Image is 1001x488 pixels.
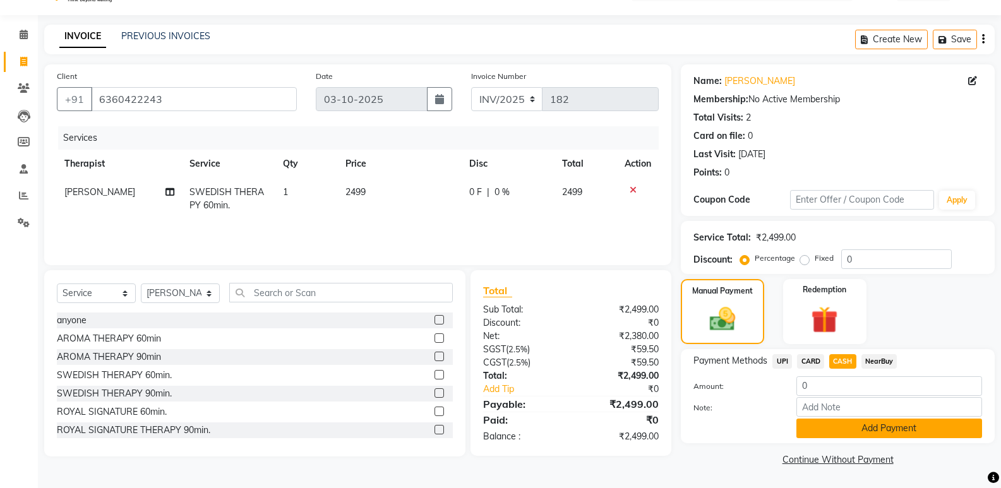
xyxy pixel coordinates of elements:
[855,30,928,49] button: Create New
[803,303,846,336] img: _gift.svg
[571,316,668,330] div: ₹0
[474,396,571,412] div: Payable:
[58,126,668,150] div: Services
[738,148,765,161] div: [DATE]
[57,350,161,364] div: AROMA THERAPY 90min
[724,74,795,88] a: [PERSON_NAME]
[316,71,333,82] label: Date
[474,330,571,343] div: Net:
[587,383,668,396] div: ₹0
[474,343,571,356] div: ( )
[939,191,975,210] button: Apply
[474,412,571,427] div: Paid:
[755,253,795,264] label: Percentage
[693,129,745,143] div: Card on file:
[724,166,729,179] div: 0
[57,150,182,178] th: Therapist
[797,354,824,369] span: CARD
[571,343,668,356] div: ₹59.50
[571,396,668,412] div: ₹2,499.00
[746,111,751,124] div: 2
[803,284,846,295] label: Redemption
[57,387,172,400] div: SWEDISH THERAPY 90min.
[693,148,736,161] div: Last Visit:
[829,354,856,369] span: CASH
[57,314,87,327] div: anyone
[693,231,751,244] div: Service Total:
[748,129,753,143] div: 0
[861,354,897,369] span: NearBuy
[462,150,555,178] th: Disc
[790,190,934,210] input: Enter Offer / Coupon Code
[471,71,526,82] label: Invoice Number
[345,186,366,198] span: 2499
[693,111,743,124] div: Total Visits:
[933,30,977,49] button: Save
[121,30,210,42] a: PREVIOUS INVOICES
[571,430,668,443] div: ₹2,499.00
[57,369,172,382] div: SWEDISH THERAPY 60min.
[693,166,722,179] div: Points:
[571,369,668,383] div: ₹2,499.00
[275,150,338,178] th: Qty
[693,93,982,106] div: No Active Membership
[692,285,753,297] label: Manual Payment
[483,343,506,355] span: SGST
[702,304,743,334] img: _cash.svg
[57,405,167,419] div: ROYAL SIGNATURE 60min.
[693,193,789,206] div: Coupon Code
[182,150,275,178] th: Service
[474,430,571,443] div: Balance :
[474,369,571,383] div: Total:
[756,231,796,244] div: ₹2,499.00
[508,344,527,354] span: 2.5%
[229,283,453,302] input: Search or Scan
[796,397,982,417] input: Add Note
[91,87,297,111] input: Search by Name/Mobile/Email/Code
[693,354,767,367] span: Payment Methods
[495,186,510,199] span: 0 %
[562,186,582,198] span: 2499
[684,381,786,392] label: Amount:
[338,150,462,178] th: Price
[64,186,135,198] span: [PERSON_NAME]
[796,419,982,438] button: Add Payment
[474,356,571,369] div: ( )
[684,402,786,414] label: Note:
[469,186,482,199] span: 0 F
[509,357,528,367] span: 2.5%
[554,150,617,178] th: Total
[571,356,668,369] div: ₹59.50
[57,424,210,437] div: ROYAL SIGNATURE THERAPY 90min.
[283,186,288,198] span: 1
[474,383,587,396] a: Add Tip
[57,87,92,111] button: +91
[59,25,106,48] a: INVOICE
[796,376,982,396] input: Amount
[693,74,722,88] div: Name:
[693,93,748,106] div: Membership:
[57,71,77,82] label: Client
[483,284,512,297] span: Total
[571,303,668,316] div: ₹2,499.00
[474,303,571,316] div: Sub Total:
[57,332,161,345] div: AROMA THERAPY 60min
[815,253,834,264] label: Fixed
[189,186,264,211] span: SWEDISH THERAPY 60min.
[683,453,992,467] a: Continue Without Payment
[693,253,733,266] div: Discount:
[772,354,792,369] span: UPI
[617,150,659,178] th: Action
[487,186,489,199] span: |
[571,412,668,427] div: ₹0
[571,330,668,343] div: ₹2,380.00
[474,316,571,330] div: Discount:
[483,357,506,368] span: CGST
